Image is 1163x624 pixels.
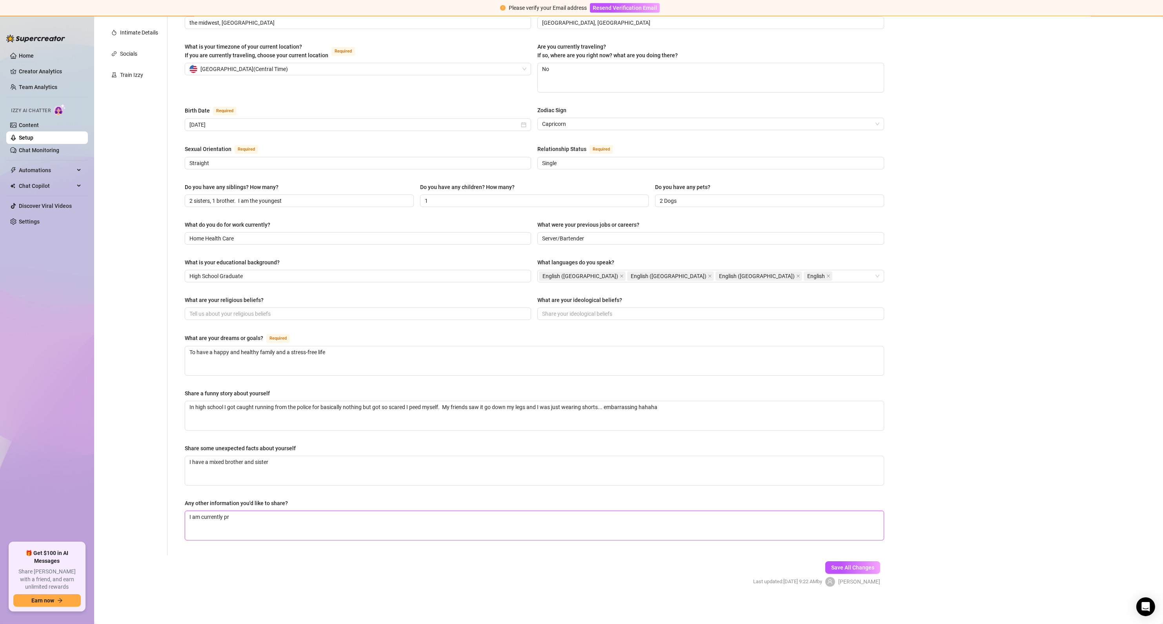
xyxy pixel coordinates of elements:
input: What do you do for work currently? [189,234,525,243]
span: experiment [111,72,117,78]
div: Share a funny story about yourself [185,389,270,398]
div: What languages do you speak? [537,258,614,267]
button: Earn nowarrow-right [13,594,81,607]
span: Save All Changes [831,564,874,571]
a: Content [19,122,39,128]
span: Share [PERSON_NAME] with a friend, and earn unlimited rewards [13,568,81,591]
input: What languages do you speak? [834,271,835,281]
a: Setup [19,135,33,141]
label: What are your ideological beliefs? [537,296,628,304]
div: What are your dreams or goals? [185,334,263,342]
span: close [620,274,624,278]
span: English ([GEOGRAPHIC_DATA]) [631,272,706,280]
span: English [807,272,825,280]
span: English [804,271,832,281]
span: thunderbolt [10,167,16,173]
div: What were your previous jobs or careers? [537,220,639,229]
a: Discover Viral Videos [19,203,72,209]
textarea: Share some unexpected facts about yourself [185,456,884,485]
span: Required [266,334,290,343]
label: Any other information you'd like to share? [185,499,293,508]
div: Train Izzy [120,71,143,79]
label: Do you have any siblings? How many? [185,183,284,191]
span: What is your timezone of your current location? If you are currently traveling, choose your curre... [185,44,328,58]
span: English (US) [539,271,626,281]
span: Are you currently traveling? If so, where are you right now? what are you doing there? [537,44,678,58]
span: exclamation-circle [500,5,506,11]
span: English (UK) [627,271,714,281]
div: Share some unexpected facts about yourself [185,444,296,453]
label: What were your previous jobs or careers? [537,220,645,229]
span: link [111,51,117,56]
label: Do you have any pets? [655,183,716,191]
span: close [708,274,712,278]
button: Resend Verification Email [590,3,660,13]
input: Sexual Orientation [189,159,525,167]
div: Socials [120,49,137,58]
div: Any other information you'd like to share? [185,499,288,508]
div: Birth Date [185,106,210,115]
label: Zodiac Sign [537,106,572,115]
span: Required [590,145,613,154]
span: Izzy AI Chatter [11,107,51,115]
textarea: Any other information you'd like to share? [185,511,884,540]
textarea: Share a funny story about yourself [185,401,884,430]
span: close [796,274,800,278]
div: Do you have any siblings? How many? [185,183,278,191]
span: Chat Copilot [19,180,75,192]
span: English (Australia) [715,271,802,281]
input: Where did you grow up? [189,18,525,27]
span: Last updated: [DATE] 9:22 AM by [753,578,822,586]
label: What are your religious beliefs? [185,296,269,304]
div: What are your religious beliefs? [185,296,264,304]
input: Birth Date [189,120,519,129]
div: Sexual Orientation [185,145,231,153]
div: Do you have any children? How many? [420,183,515,191]
button: Save All Changes [825,561,880,574]
input: Relationship Status [542,159,877,167]
span: close [826,274,830,278]
div: What are your ideological beliefs? [537,296,622,304]
input: What is your educational background? [189,272,525,280]
span: Automations [19,164,75,176]
span: fire [111,30,117,35]
a: Home [19,53,34,59]
div: Please verify your Email address [509,4,587,12]
div: Zodiac Sign [537,106,566,115]
input: Where is your current homebase? (City/Area of your home) [542,18,877,27]
input: Do you have any pets? [660,196,878,205]
a: Settings [19,218,40,225]
span: 🎁 Get $100 in AI Messages [13,549,81,565]
input: Do you have any siblings? How many? [189,196,408,205]
input: What are your religious beliefs? [189,309,525,318]
div: What do you do for work currently? [185,220,270,229]
span: Capricorn [542,118,879,130]
div: Intimate Details [120,28,158,37]
input: What were your previous jobs or careers? [542,234,877,243]
span: Required [235,145,258,154]
span: English ([GEOGRAPHIC_DATA]) [719,272,795,280]
img: logo-BBDzfeDw.svg [6,35,65,42]
a: Team Analytics [19,84,57,90]
label: What do you do for work currently? [185,220,276,229]
label: Share a funny story about yourself [185,389,275,398]
a: Chat Monitoring [19,147,59,153]
a: Creator Analytics [19,65,82,78]
img: AI Chatter [54,104,66,115]
input: Do you have any children? How many? [425,196,643,205]
span: Required [213,107,237,115]
span: Required [331,47,355,56]
span: English ([GEOGRAPHIC_DATA]) [542,272,618,280]
span: [GEOGRAPHIC_DATA] ( Central Time ) [200,63,288,75]
div: What is your educational background? [185,258,280,267]
img: Chat Copilot [10,183,15,189]
textarea: No [538,63,883,92]
label: Share some unexpected facts about yourself [185,444,301,453]
label: Birth Date [185,106,245,115]
label: Relationship Status [537,144,622,154]
label: Do you have any children? How many? [420,183,520,191]
textarea: What are your dreams or goals? [185,346,884,375]
label: What is your educational background? [185,258,285,267]
div: Open Intercom Messenger [1136,597,1155,616]
div: Do you have any pets? [655,183,710,191]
